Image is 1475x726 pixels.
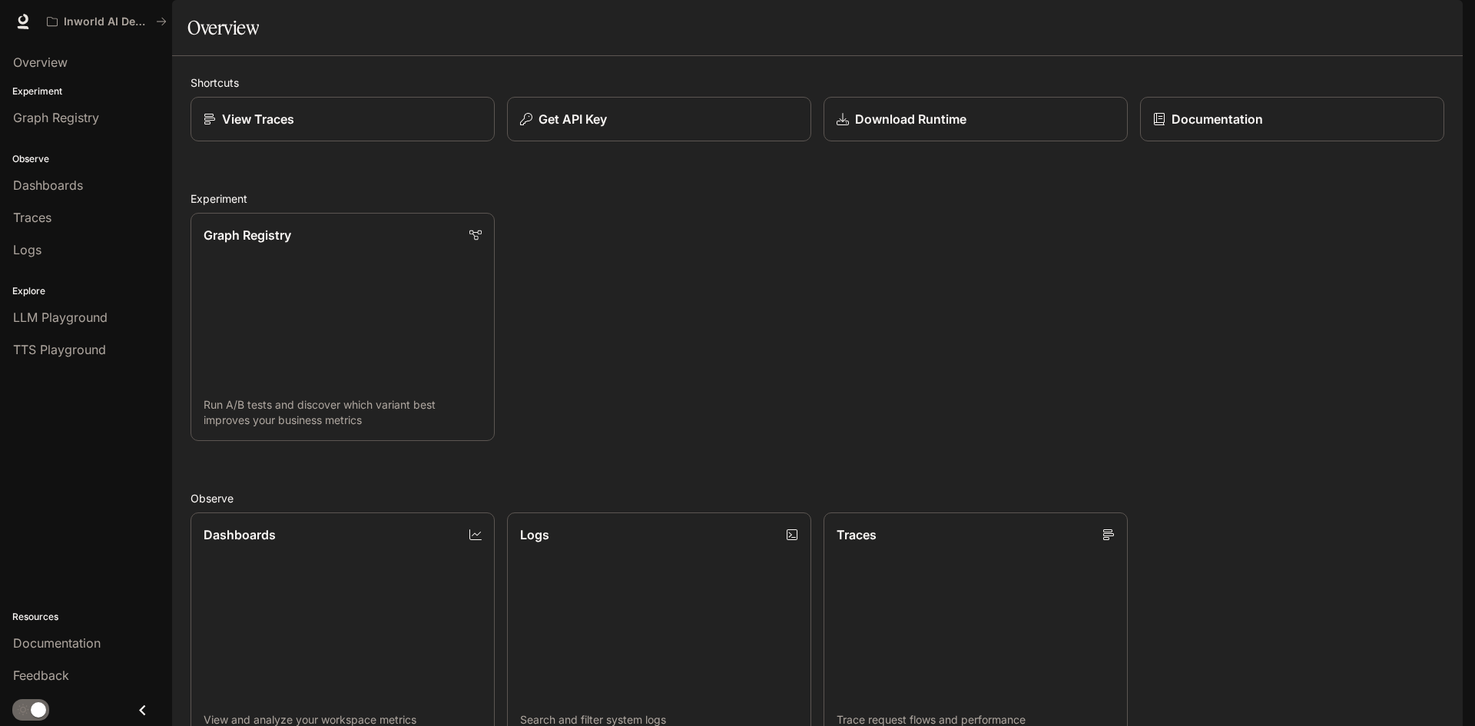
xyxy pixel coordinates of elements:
p: Run A/B tests and discover which variant best improves your business metrics [204,397,482,428]
p: Inworld AI Demos [64,15,150,28]
p: Traces [837,525,877,544]
p: Get API Key [539,110,607,128]
p: Download Runtime [855,110,966,128]
a: Documentation [1140,97,1444,141]
p: View Traces [222,110,294,128]
h1: Overview [187,12,259,43]
h2: Shortcuts [191,75,1444,91]
button: Get API Key [507,97,811,141]
p: Logs [520,525,549,544]
a: Download Runtime [824,97,1128,141]
button: All workspaces [40,6,174,37]
p: Documentation [1172,110,1263,128]
a: View Traces [191,97,495,141]
a: Graph RegistryRun A/B tests and discover which variant best improves your business metrics [191,213,495,441]
h2: Experiment [191,191,1444,207]
h2: Observe [191,490,1444,506]
p: Graph Registry [204,226,291,244]
p: Dashboards [204,525,276,544]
